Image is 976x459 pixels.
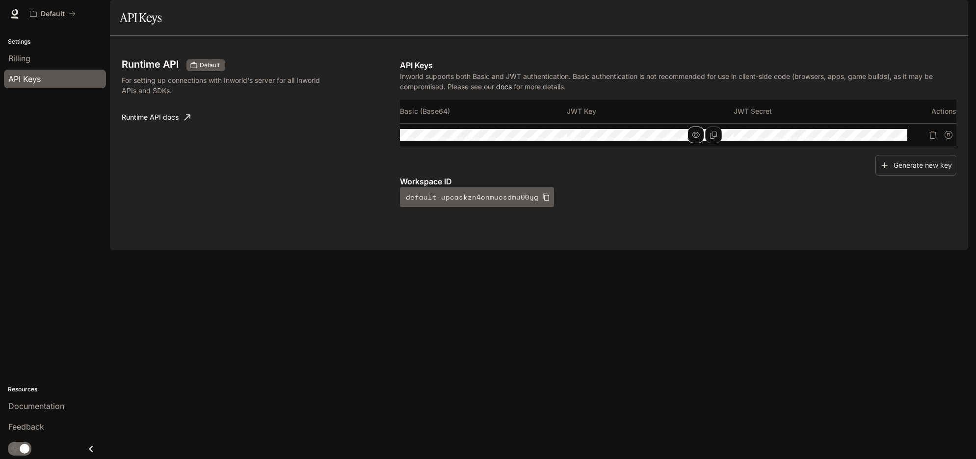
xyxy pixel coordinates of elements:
h3: Runtime API [122,59,179,69]
a: docs [496,82,512,91]
p: Workspace ID [400,176,956,187]
th: JWT Key [567,100,734,123]
button: default-upcaskzn4onmucsdmu00yg [400,187,554,207]
th: Basic (Base64) [400,100,567,123]
div: These keys will apply to your current workspace only [186,59,225,71]
button: Delete API key [925,127,941,143]
button: Generate new key [875,155,956,176]
span: Default [196,61,224,70]
button: Suspend API key [941,127,956,143]
button: Copy Key [705,127,722,143]
th: JWT Secret [734,100,900,123]
button: All workspaces [26,4,80,24]
p: Default [41,10,65,18]
p: Inworld supports both Basic and JWT authentication. Basic authentication is not recommended for u... [400,71,956,92]
p: API Keys [400,59,956,71]
p: For setting up connections with Inworld's server for all Inworld APIs and SDKs. [122,75,324,96]
a: Runtime API docs [118,107,194,127]
th: Actions [901,100,956,123]
h1: API Keys [120,8,161,27]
